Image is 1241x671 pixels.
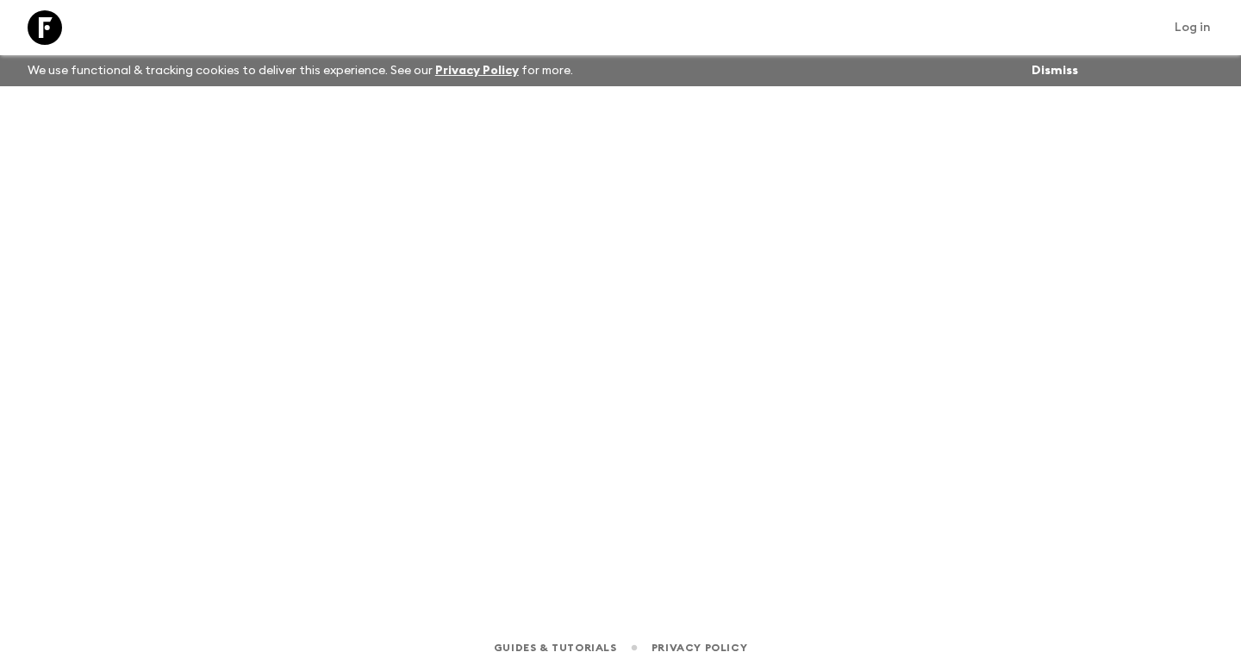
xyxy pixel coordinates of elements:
a: Guides & Tutorials [494,638,617,657]
button: Dismiss [1027,59,1082,83]
p: We use functional & tracking cookies to deliver this experience. See our for more. [21,55,580,86]
a: Privacy Policy [652,638,747,657]
a: Privacy Policy [435,65,519,77]
a: Log in [1165,16,1220,40]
